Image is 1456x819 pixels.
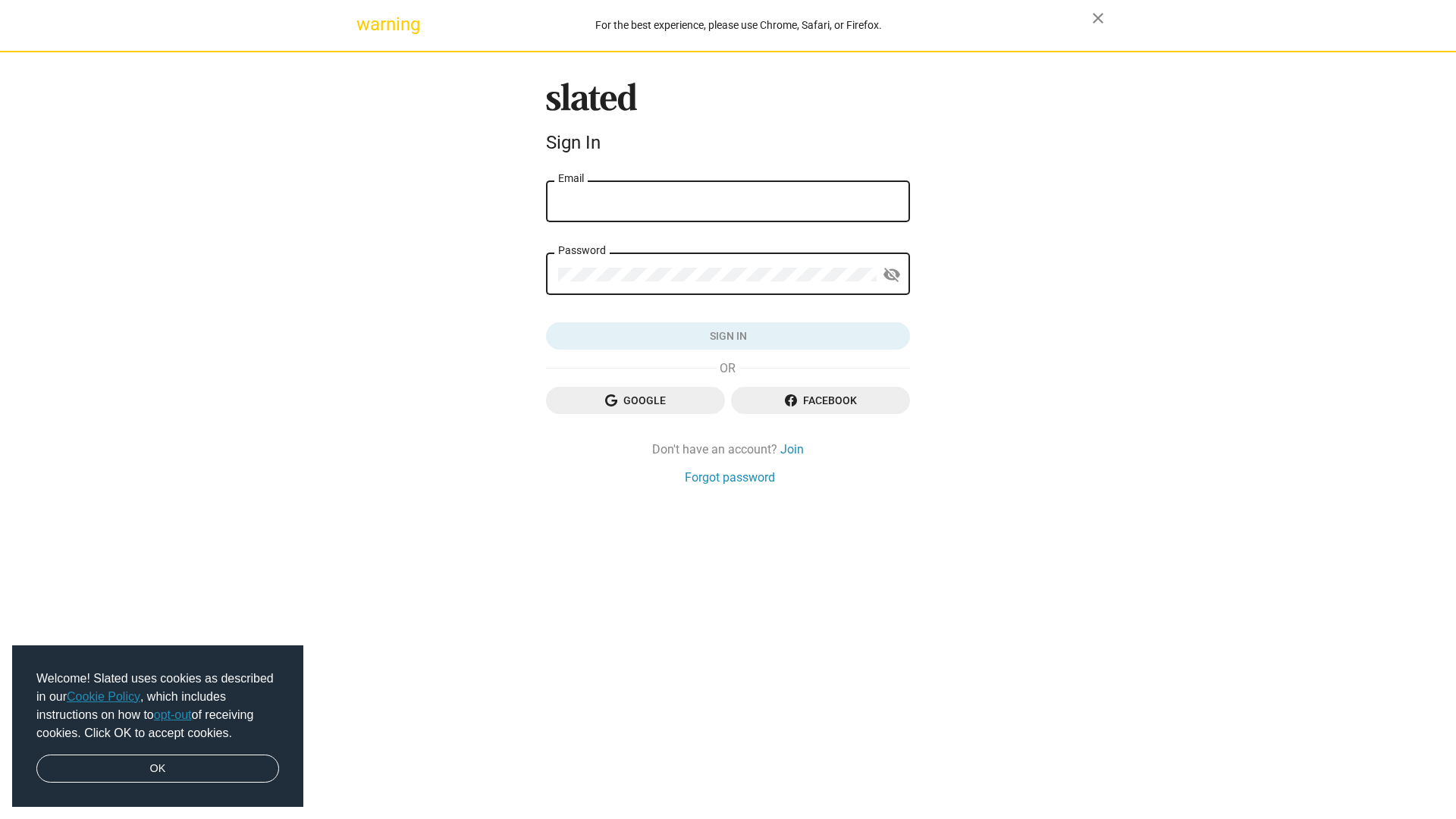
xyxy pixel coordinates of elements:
span: Facebook [743,387,898,414]
div: For the best experience, please use Chrome, Safari, or Firefox. [385,15,1092,36]
a: Forgot password [685,469,775,485]
a: opt-out [154,708,192,721]
a: dismiss cookie message [36,755,279,783]
div: Don't have an account? [546,441,910,457]
sl-branding: Sign In [546,83,910,160]
mat-icon: close [1089,9,1107,27]
button: Show password [877,260,907,290]
span: Welcome! Slated uses cookies as described in our , which includes instructions on how to of recei... [36,670,279,742]
mat-icon: warning [356,15,375,33]
a: Cookie Policy [67,690,140,703]
button: Google [546,387,725,414]
a: Join [780,441,804,457]
div: Sign In [546,132,910,153]
span: Google [558,387,713,414]
button: Facebook [731,387,910,414]
div: cookieconsent [12,645,303,808]
mat-icon: visibility_off [883,263,901,287]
